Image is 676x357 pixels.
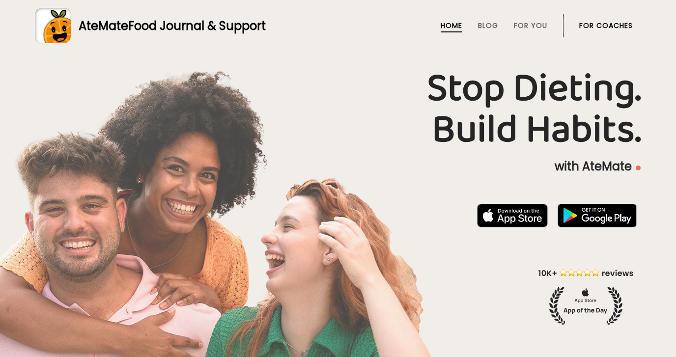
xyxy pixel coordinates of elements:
[441,22,462,29] a: Home
[579,22,633,29] a: For Coaches
[71,17,266,34] div: AteMate
[35,159,641,174] p: with AteMate
[531,267,641,325] img: home-hero-appoftheday.png
[558,204,637,227] img: badge-download-google.png
[35,8,641,43] a: AteMateFood Journal & Support
[478,22,498,29] a: Blog
[477,204,548,227] img: badge-download-apple.svg
[514,22,547,29] a: For You
[128,18,266,34] span: Food Journal & Support
[35,68,641,151] h1: Stop Dieting. Build Habits.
